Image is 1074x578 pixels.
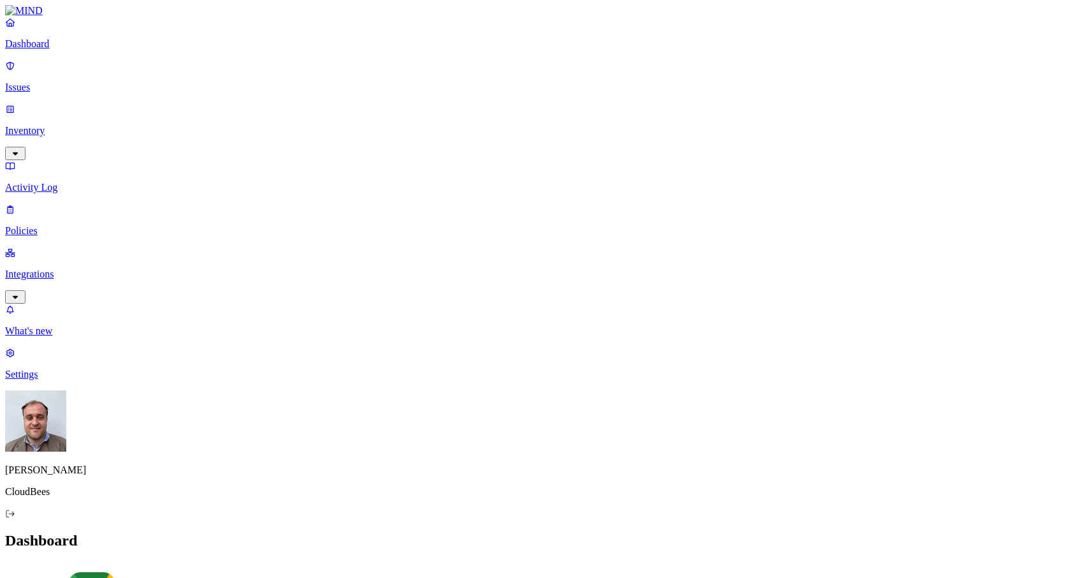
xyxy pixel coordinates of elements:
[5,5,1069,17] a: MIND
[5,103,1069,158] a: Inventory
[5,5,43,17] img: MIND
[5,125,1069,137] p: Inventory
[5,82,1069,93] p: Issues
[5,532,1069,549] h2: Dashboard
[5,304,1069,337] a: What's new
[5,38,1069,50] p: Dashboard
[5,390,66,452] img: Filip Vlasic
[5,182,1069,193] p: Activity Log
[5,160,1069,193] a: Activity Log
[5,17,1069,50] a: Dashboard
[5,325,1069,337] p: What's new
[5,269,1069,280] p: Integrations
[5,60,1069,93] a: Issues
[5,369,1069,380] p: Settings
[5,486,1069,498] p: CloudBees
[5,464,1069,476] p: [PERSON_NAME]
[5,247,1069,302] a: Integrations
[5,204,1069,237] a: Policies
[5,347,1069,380] a: Settings
[5,225,1069,237] p: Policies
